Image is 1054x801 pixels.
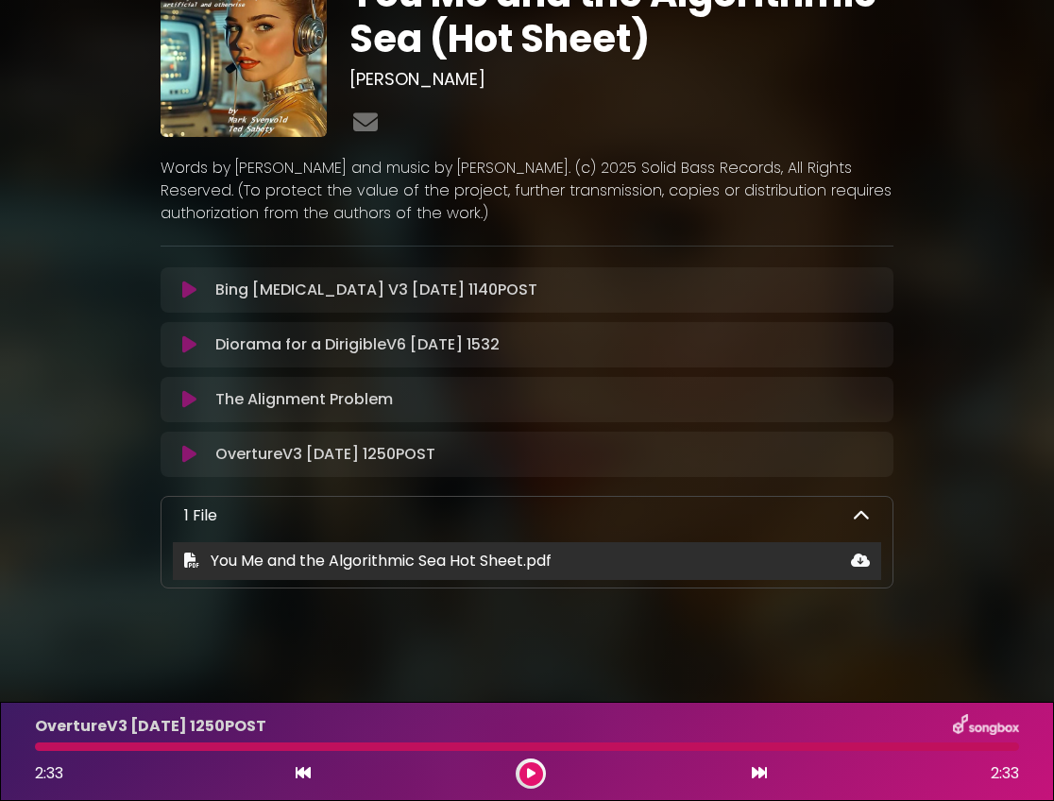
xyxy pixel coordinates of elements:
[215,333,500,356] p: Diorama for a DirigibleV6 [DATE] 1532
[215,443,435,466] p: OvertureV3 [DATE] 1250POST
[215,279,537,301] p: Bing [MEDICAL_DATA] V3 [DATE] 1140POST
[211,550,552,571] span: You Me and the Algorithmic Sea Hot Sheet.pdf
[184,504,217,527] p: 1 File
[349,69,893,90] h3: [PERSON_NAME]
[215,388,393,411] p: The Alignment Problem
[161,157,893,225] p: Words by [PERSON_NAME] and music by [PERSON_NAME]. (c) 2025 Solid Bass Records, All Rights Reserv...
